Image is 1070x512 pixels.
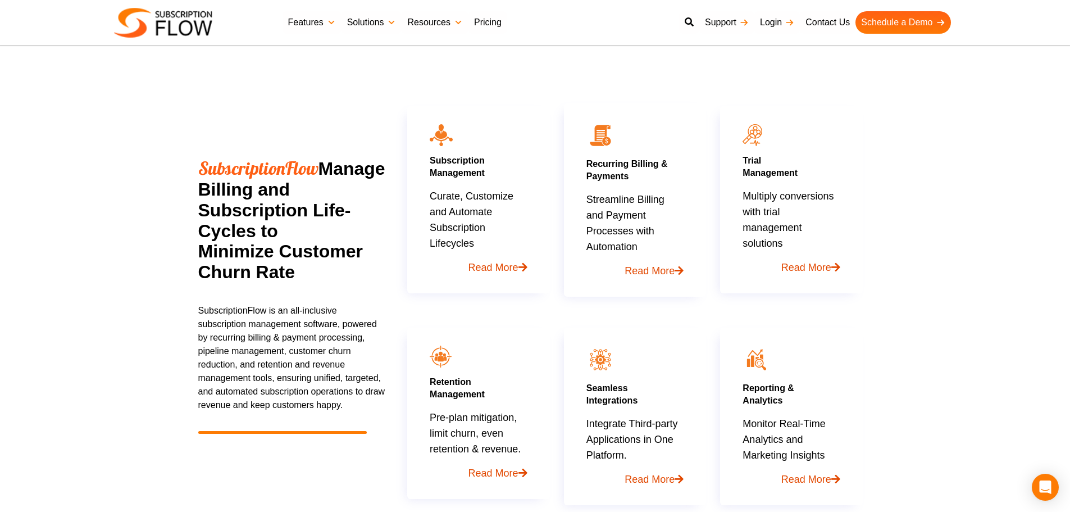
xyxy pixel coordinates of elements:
[198,158,386,283] h2: Manage Billing and Subscription Life-Cycles to Minimize Customer Churn Rate
[430,188,527,275] p: Curate, Customize and Automate Subscription Lifecycles
[743,383,794,405] a: Reporting &Analytics
[699,11,754,34] a: Support
[855,11,950,34] a: Schedule a Demo
[342,11,402,34] a: Solutions
[743,251,840,275] a: Read More
[743,416,840,487] p: Monitor Real-Time Analytics and Marketing Insights
[800,11,855,34] a: Contact Us
[430,457,527,481] a: Read More
[430,251,527,275] a: Read More
[430,410,527,481] p: Pre-plan mitigation, limit churn, even retention & revenue.
[586,121,614,149] img: 02
[754,11,800,34] a: Login
[430,156,485,178] a: Subscription Management
[430,346,452,368] img: icon9
[586,383,638,405] a: SeamlessIntegrations
[198,304,386,412] p: SubscriptionFlow is an all-inclusive subscription management software, powered by recurring billi...
[283,11,342,34] a: Features
[402,11,468,34] a: Resources
[743,124,762,146] img: icon11
[1032,474,1059,501] div: Open Intercom Messenger
[430,377,485,399] a: RetentionManagement
[586,159,668,181] a: Recurring Billing & Payments
[743,346,771,374] img: icon12
[586,255,684,279] a: Read More
[743,463,840,487] a: Read More
[586,463,684,487] a: Read More
[586,416,684,487] p: Integrate Third-party Applications in One Platform.
[430,124,453,146] img: icon10
[468,11,507,34] a: Pricing
[586,192,684,279] p: Streamline Billing and Payment Processes with Automation
[114,8,212,38] img: Subscriptionflow
[743,188,840,275] p: Multiply conversions with trial management solutions
[586,346,614,374] img: seamless integration
[198,157,318,179] span: SubscriptionFlow
[743,156,798,178] a: TrialManagement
